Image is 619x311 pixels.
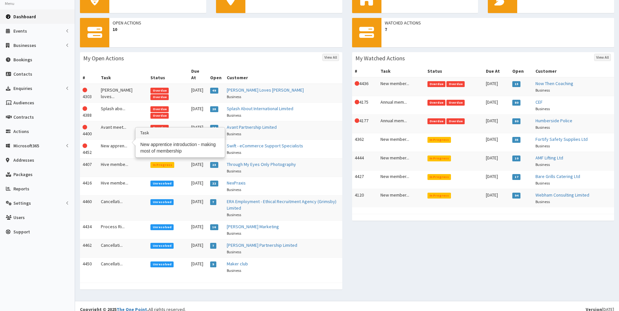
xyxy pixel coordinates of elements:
th: # [80,65,98,84]
span: Microsoft365 [13,143,39,149]
span: Businesses [13,42,36,48]
span: Actions [13,128,29,134]
a: Maker club [227,261,248,267]
td: Cancellati... [98,258,148,276]
td: [DATE] [189,102,208,121]
span: Overdue [150,125,169,131]
td: 4177 [352,114,378,133]
a: [PERSON_NAME] Loves [PERSON_NAME] [227,87,304,93]
span: In Progress [427,174,451,180]
i: This Action is overdue! [83,88,87,92]
span: 10 [512,155,520,161]
span: Overdue [446,81,465,87]
td: Hive membe... [98,177,148,195]
span: Unresolved [150,199,174,205]
span: Open Actions [113,20,339,26]
td: 4427 [352,170,378,189]
th: Due At [483,65,510,77]
i: This Action is overdue! [355,100,359,104]
td: Process Ri... [98,220,148,239]
span: 80 [512,118,520,124]
td: 4120 [352,189,378,207]
span: 23 [210,162,218,168]
a: AMF Lifting Ltd [535,155,563,161]
small: Business [535,162,550,167]
td: Annual mem... [378,114,425,133]
span: In Progress [427,137,451,143]
i: This Action is overdue! [83,106,87,111]
td: [DATE] [483,114,510,133]
span: 7 [210,199,216,205]
td: [DATE] [483,189,510,207]
small: Business [227,249,241,254]
span: Overdue [150,113,169,119]
span: 9 [210,261,216,267]
td: New member... [378,133,425,152]
td: New member... [378,77,425,96]
h3: My Watched Actions [355,55,405,61]
td: 4407 [80,158,98,177]
span: Unresolved [150,224,174,230]
td: [DATE] [483,170,510,189]
span: Support [13,229,30,235]
td: [DATE] [483,152,510,170]
small: Business [227,231,241,236]
td: 4400 [80,121,98,140]
small: Business [535,106,550,111]
td: 4460 [80,195,98,220]
span: Packages [13,171,33,177]
td: 4416 [80,177,98,195]
a: CEF [535,99,543,105]
td: 4362 [352,133,378,152]
span: Dashboard [13,14,36,20]
h3: My Open Actions [83,55,124,61]
td: 4303 [80,84,98,103]
i: This Action is overdue! [355,118,359,123]
span: 28 [210,106,218,112]
a: Bare Grills Catering Ltd [535,173,580,179]
span: 7 [385,26,611,33]
th: Task [98,65,148,84]
a: Splash About International Limited [227,106,293,111]
span: Settings [13,200,31,206]
span: Audiences [13,100,34,106]
td: [DATE] [483,77,510,96]
span: Overdue [427,118,446,124]
small: Business [227,113,241,118]
th: Status [425,65,483,77]
div: New apprentice introduction - making most of membership [136,138,224,157]
td: 4434 [80,220,98,239]
td: 4436 [352,77,378,96]
td: Hive membe... [98,158,148,177]
small: Business [227,94,241,99]
small: Business [227,268,241,273]
th: Customer [224,65,342,84]
td: New member... [378,170,425,189]
span: Unresolved [150,261,174,267]
span: Contacts [13,71,32,77]
h3: Task [136,128,224,138]
span: Unresolved [150,243,174,249]
a: Swift - eCommerce Support Specialists [227,143,303,149]
span: 7 [210,243,216,249]
th: Due At [189,65,208,84]
a: [PERSON_NAME] Partnership Limited [227,242,297,248]
span: In Progress [427,193,451,199]
span: Watched Actions [385,20,611,26]
td: 4452 [80,140,98,158]
span: 24 [210,125,218,131]
small: Business [227,169,241,173]
td: [DATE] [483,133,510,152]
span: In Progress [150,162,174,168]
td: 4388 [80,102,98,121]
small: Business [535,88,550,93]
td: 4462 [80,239,98,258]
td: New member... [378,189,425,207]
th: Status [148,65,189,84]
span: 15 [512,81,520,87]
th: # [352,65,378,77]
a: Avant Partnership Limited [227,124,277,130]
td: [DATE] [189,220,208,239]
span: Addresses [13,157,34,163]
small: Business [535,143,550,148]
